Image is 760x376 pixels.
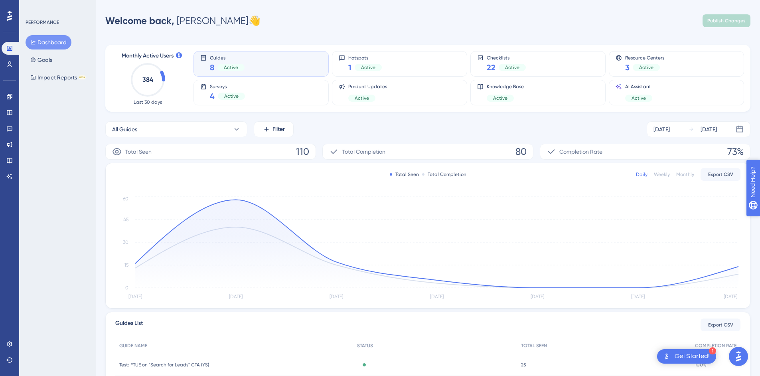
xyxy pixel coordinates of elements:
tspan: [DATE] [430,294,444,299]
span: 25 [521,362,526,368]
span: Resource Centers [625,55,664,60]
button: All Guides [105,121,247,137]
button: Impact ReportsBETA [26,70,91,85]
span: Publish Changes [707,18,746,24]
tspan: [DATE] [128,294,142,299]
span: Active [361,64,375,71]
span: Filter [272,125,285,134]
div: BETA [79,75,86,79]
div: Total Seen [390,171,419,178]
button: Filter [254,121,294,137]
span: 80 [515,145,527,158]
span: Export CSV [708,171,733,178]
span: Total Completion [342,147,385,156]
iframe: UserGuiding AI Assistant Launcher [726,344,750,368]
div: Daily [636,171,647,178]
img: launcher-image-alternative-text [662,352,671,361]
text: 384 [142,76,154,83]
span: Total Seen [125,147,152,156]
span: Checklists [487,55,526,60]
span: Completion Rate [559,147,602,156]
tspan: [DATE] [330,294,343,299]
tspan: [DATE] [229,294,243,299]
span: Active [505,64,519,71]
span: Knowledge Base [487,83,524,90]
div: 1 [709,347,716,354]
span: GUIDE NAME [119,342,147,349]
button: Goals [26,53,57,67]
div: Monthly [676,171,694,178]
span: 110 [296,145,309,158]
span: Export CSV [708,322,733,328]
span: Test: FTUE on "Search for Leads" CTA (YS) [119,362,209,368]
span: Active [639,64,653,71]
tspan: 60 [123,196,128,202]
span: Active [632,95,646,101]
button: Dashboard [26,35,71,49]
span: Guides List [115,319,143,331]
button: Export CSV [701,168,740,181]
span: 100% [695,362,707,368]
span: 1 [348,62,351,73]
span: COMPLETION RATE [695,342,736,349]
span: Active [224,93,239,99]
button: Publish Changes [703,14,750,27]
tspan: 0 [125,285,128,291]
div: [DATE] [653,125,670,134]
span: STATUS [357,342,373,349]
span: 8 [210,62,214,73]
div: [DATE] [701,125,717,134]
tspan: [DATE] [724,294,737,299]
tspan: [DATE] [631,294,645,299]
tspan: 15 [124,262,128,268]
span: Hotspots [348,55,382,60]
span: AI Assistant [625,83,652,90]
span: Last 30 days [134,99,162,105]
span: Product Updates [348,83,387,90]
span: Monthly Active Users [122,51,174,61]
span: Surveys [210,83,245,89]
tspan: 45 [123,217,128,222]
div: Weekly [654,171,670,178]
span: 73% [727,145,744,158]
span: 22 [487,62,495,73]
span: Active [493,95,507,101]
div: [PERSON_NAME] 👋 [105,14,261,27]
tspan: [DATE] [531,294,544,299]
span: Welcome back, [105,15,174,26]
span: Need Help? [19,2,50,12]
div: Total Completion [422,171,466,178]
span: 4 [210,91,215,102]
button: Export CSV [701,319,740,331]
div: Open Get Started! checklist, remaining modules: 1 [657,349,716,364]
div: Get Started! [675,352,710,361]
span: All Guides [112,125,137,134]
span: Active [224,64,238,71]
span: Active [355,95,369,101]
span: TOTAL SEEN [521,342,547,349]
tspan: 30 [123,239,128,245]
div: PERFORMANCE [26,19,59,26]
span: Guides [210,55,245,60]
span: 3 [625,62,630,73]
